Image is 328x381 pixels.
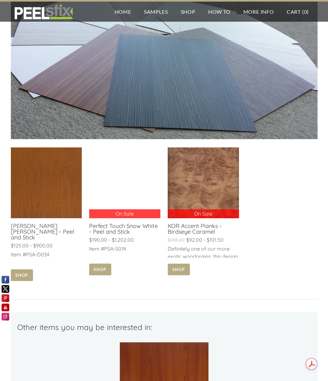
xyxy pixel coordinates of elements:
font: Other items you may be interested in: [17,322,152,332]
a: Samples [138,2,174,22]
span: 0 [304,9,307,15]
a: How To [202,2,237,22]
img: REFACE SUPPLIES [13,4,74,20]
a: Cart (0) [280,2,315,22]
a: More Info [237,2,280,22]
a: Shop [174,2,202,22]
a: Home [108,2,138,22]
